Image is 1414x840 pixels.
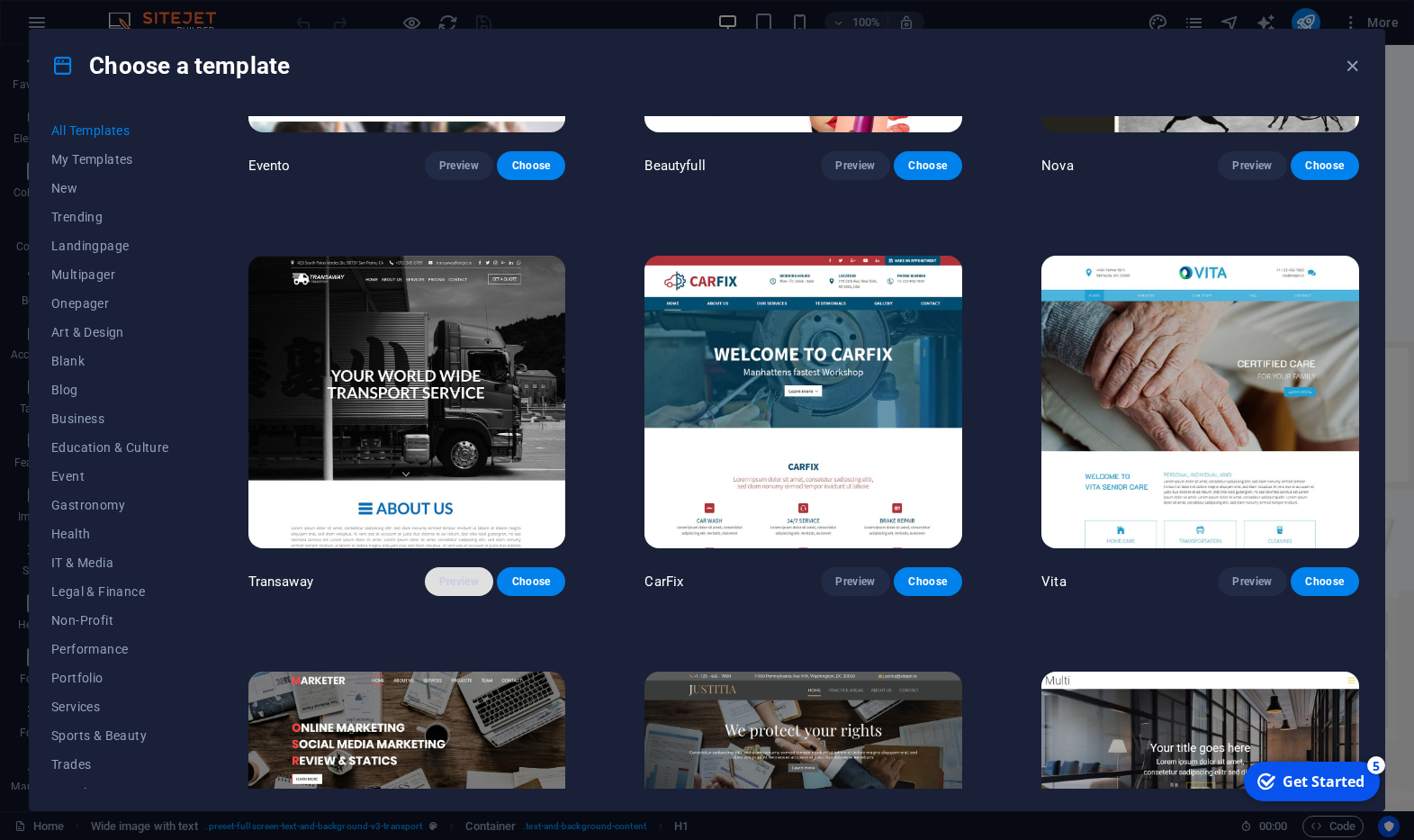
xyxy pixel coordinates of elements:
span: Preview [835,574,875,589]
button: Trades [51,750,169,779]
button: Preview [1218,567,1286,596]
span: Trending [51,210,169,224]
p: CarFix [644,573,683,591]
button: Preview [821,567,889,596]
p: Evento [248,157,291,175]
span: Choose [908,158,948,173]
span: My Templates [51,152,169,167]
button: Blank [51,347,169,375]
span: Multipager [51,267,169,282]
span: Non-Profit [51,613,169,628]
span: Art & Design [51,325,169,339]
span: Choose [511,574,551,589]
span: Preview [439,158,479,173]
button: Performance [51,635,169,664]
button: Choose [894,567,962,596]
span: Travel [51,786,169,800]
button: Gastronomy [51,491,169,519]
span: Trades [51,757,169,772]
span: New [51,181,169,195]
button: Choose [497,567,565,596]
button: Choose [894,151,962,180]
button: IT & Media [51,548,169,577]
span: Health [51,527,169,541]
button: Health [51,519,169,548]
span: Sports & Beauty [51,728,169,743]
button: Preview [425,567,493,596]
button: Services [51,692,169,721]
span: Services [51,700,169,714]
p: Beautyfull [644,157,705,175]
div: 5 [133,2,151,20]
button: Portfolio [51,664,169,692]
h4: Choose a template [51,51,290,80]
button: Preview [821,151,889,180]
button: New [51,174,169,203]
img: Transaway [248,256,566,548]
button: Education & Culture [51,433,169,462]
button: All Templates [51,116,169,145]
span: Preview [1232,574,1272,589]
span: Choose [908,574,948,589]
button: Event [51,462,169,491]
button: Preview [1218,151,1286,180]
button: Non-Profit [51,606,169,635]
span: Choose [1305,158,1345,173]
button: Travel [51,779,169,808]
span: Choose [511,158,551,173]
button: Legal & Finance [51,577,169,606]
span: Landingpage [51,239,169,253]
button: Blog [51,375,169,404]
span: Portfolio [51,671,169,685]
span: Gastronomy [51,498,169,512]
span: Preview [1232,158,1272,173]
p: Nova [1041,157,1074,175]
span: Onepager [51,296,169,311]
span: All Templates [51,123,169,138]
img: CarFix [644,256,962,548]
button: Business [51,404,169,433]
button: Preview [425,151,493,180]
button: Sports & Beauty [51,721,169,750]
button: Choose [1291,151,1359,180]
span: Blog [51,383,169,397]
button: Trending [51,203,169,231]
img: Vita [1041,256,1359,548]
span: Legal & Finance [51,584,169,599]
button: Multipager [51,260,169,289]
button: Landingpage [51,231,169,260]
span: Event [51,469,169,483]
span: Blank [51,354,169,368]
button: Choose [1291,567,1359,596]
button: Choose [497,151,565,180]
span: Education & Culture [51,440,169,455]
span: Preview [439,574,479,589]
span: Preview [835,158,875,173]
p: Transaway [248,573,313,591]
span: IT & Media [51,555,169,570]
div: Get Started 5 items remaining, 0% complete [10,7,146,47]
button: Art & Design [51,318,169,347]
button: My Templates [51,145,169,174]
p: Vita [1041,573,1067,591]
span: Performance [51,642,169,656]
div: Get Started [49,17,131,37]
button: Onepager [51,289,169,318]
span: Business [51,411,169,426]
span: Choose [1305,574,1345,589]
